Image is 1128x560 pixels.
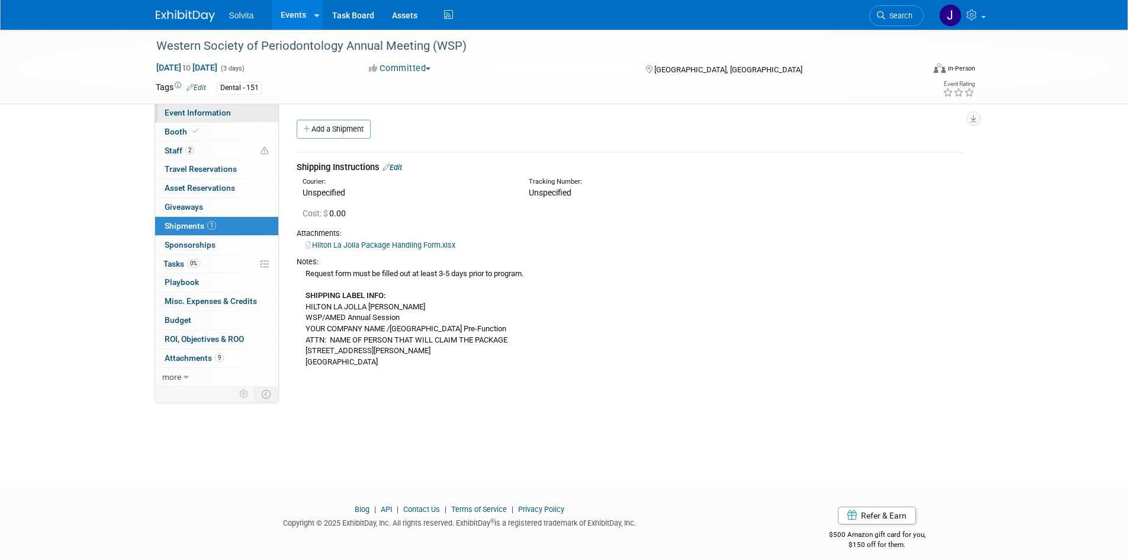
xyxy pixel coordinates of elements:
[155,273,278,292] a: Playbook
[490,518,494,524] sup: ®
[165,127,201,136] span: Booth
[155,236,278,254] a: Sponsorships
[297,120,371,139] a: Add a Shipment
[939,4,962,27] img: Josh Richardson
[451,505,507,514] a: Terms of Service
[155,330,278,348] a: ROI, Objectives & ROO
[518,505,564,514] a: Privacy Policy
[381,505,392,514] a: API
[215,353,224,362] span: 9
[156,62,218,73] span: [DATE] [DATE]
[165,296,257,306] span: Misc. Expenses & Credits
[192,128,198,135] i: Booth reservation complete
[303,187,511,199] div: Unspecified
[156,10,215,22] img: ExhibitDay
[403,505,440,514] a: Contact Us
[261,146,269,156] span: Potential Scheduling Conflict -- at least one attendee is tagged in another overlapping event.
[947,64,975,73] div: In-Person
[297,257,964,267] div: Notes:
[165,183,235,193] span: Asset Reservations
[297,228,964,239] div: Attachments:
[156,81,206,95] td: Tags
[155,142,278,160] a: Staff2
[303,177,511,187] div: Courier:
[306,291,385,300] b: SHIPPING LABEL INFO:
[155,160,278,178] a: Travel Reservations
[297,267,964,367] div: Request form must be filled out at least 3-5 days prior to program. HILTON LA JOLLA [PERSON_NAME]...
[185,146,194,155] span: 2
[234,386,255,402] td: Personalize Event Tab Strip
[394,505,401,514] span: |
[934,63,946,73] img: Format-Inperson.png
[782,540,973,550] div: $150 off for them.
[509,505,516,514] span: |
[365,62,435,75] button: Committed
[155,255,278,273] a: Tasks0%
[165,315,191,325] span: Budget
[165,353,224,363] span: Attachments
[187,259,200,268] span: 0%
[229,11,254,20] span: Solvita
[383,163,402,172] a: Edit
[155,292,278,311] a: Misc. Expenses & Credits
[854,62,976,79] div: Event Format
[297,161,964,174] div: Shipping Instructions
[152,36,906,57] div: Western Society of Periodontology Annual Meeting (WSP)
[442,505,449,514] span: |
[371,505,379,514] span: |
[869,5,924,26] a: Search
[165,240,216,249] span: Sponsorships
[155,179,278,197] a: Asset Reservations
[162,372,181,382] span: more
[155,198,278,216] a: Giveaways
[303,209,329,218] span: Cost: $
[885,11,912,20] span: Search
[838,507,916,524] a: Refer & Earn
[155,368,278,386] a: more
[165,221,216,231] span: Shipments
[165,108,231,117] span: Event Information
[217,82,262,94] div: Dental - 151
[355,505,369,514] a: Blog
[165,334,244,344] span: ROI, Objectives & ROO
[303,209,351,218] span: 0.00
[654,65,802,74] span: [GEOGRAPHIC_DATA], [GEOGRAPHIC_DATA]
[782,522,973,549] div: $500 Amazon gift card for you,
[207,221,216,230] span: 1
[529,188,571,197] span: Unspecified
[943,81,975,87] div: Event Rating
[254,386,278,402] td: Toggle Event Tabs
[156,515,764,529] div: Copyright © 2025 ExhibitDay, Inc. All rights reserved. ExhibitDay is a registered trademark of Ex...
[165,164,237,174] span: Travel Reservations
[165,146,194,155] span: Staff
[155,217,278,235] a: Shipments1
[220,65,245,72] span: (3 days)
[165,202,203,212] span: Giveaways
[155,349,278,367] a: Attachments9
[165,277,199,287] span: Playbook
[181,63,192,72] span: to
[155,104,278,122] a: Event Information
[155,123,278,141] a: Booth
[187,84,206,92] a: Edit
[306,241,455,249] a: Hilton La Jolla Package Handling Form.xlsx
[163,259,200,268] span: Tasks
[155,311,278,329] a: Budget
[529,177,794,187] div: Tracking Number:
